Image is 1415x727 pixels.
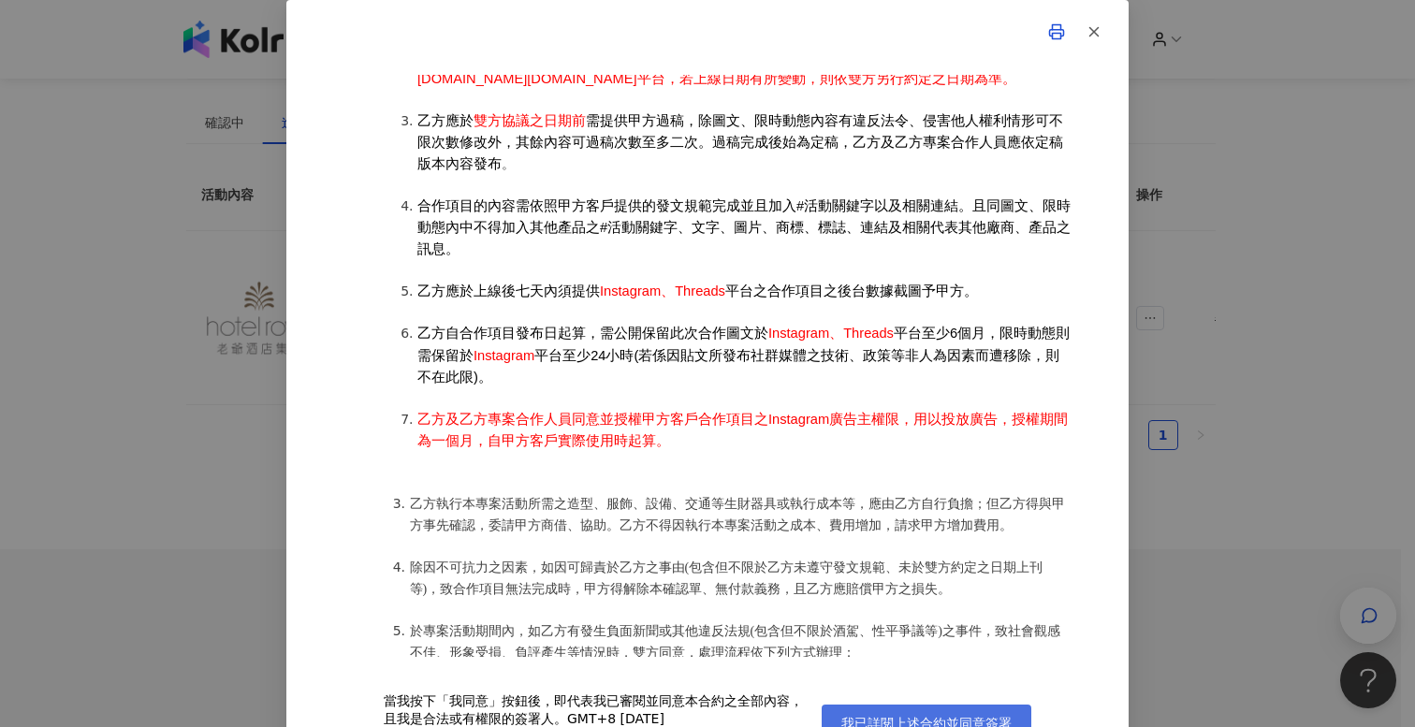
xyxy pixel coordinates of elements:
span: Instagram、Threads [600,284,725,298]
span: 平台至少6個月，限時動態則需保留於 [417,326,1070,362]
span: 需提供甲方過稿，除圖文、限時動態內容有違反法令、侵害他人權利情形可不限次數修改外，其餘內容可過稿次數至多二次。過稿完成後始為定稿，乙方及乙方專案合作人員應依定稿版本內容發布 [417,113,1063,171]
span: 雙方協議之日期前 [474,113,586,128]
span: 平台之合作項目之後台數據截圖予甲方。 [725,284,978,298]
span: 乙方及乙方專案合作人員同意並授權甲方客戶合作項目之Instagram廣告主權限，用以投放廣告，授權期間為一個月，自甲方客戶實際使用時起算。 [417,412,1068,448]
span: 乙方自合作項目發布日起算，需公開保留此次合作圖文於 [417,326,768,341]
span: 合作項目的內容需依照甲方客戶提供的發文規範完成並且加入#活動關鍵字以及相關連結。且同圖文、限時動態內中不得加入其他產品之#活動關鍵字、文字、圖片、商標、標誌、連結及相關代表其他廠商、產品之訊息。 [417,198,1071,256]
span: 除因不可抗力之因素，如因可歸責於乙方之事由(包含但不限於乙方未遵守發文規範、未於雙方約定之日期上刊等)，致合作項目無法完成時，甲方得解除本確認單、無付款義務，且乙方應賠償甲方之損失。 [410,560,1043,596]
span: 乙方應於 [417,113,474,128]
span: 乙方應於上線後七天內須提供 [417,284,600,298]
span: Instagram [474,348,534,363]
span: 於專案活動期間內，如乙方有發生負面新聞或其他違反法規(包含但不限於酒駕、性平爭議等)之事件，致社會觀感不佳、形象受損、負評產生等情況時，雙方同意，處理流程依下列方式辦理： [410,624,1060,660]
span: 乙方執行本專案活動所需之造型、服飾、設備、交通等生財器具或執行成本等，應由乙方自行負擔；但乙方得與甲方事先確認，委請甲方商借、協助。乙方不得因執行本專案活動之成本、費用增加，請求甲方增加費用。 [410,497,1065,532]
span: Instagram、Threads [768,326,894,341]
span: 平台至少24小時(若係因貼文所發布社群媒體之技術、政策等非人為因素而遭移除，則不在此限)。 [417,348,1059,385]
span: 。 [502,157,515,171]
